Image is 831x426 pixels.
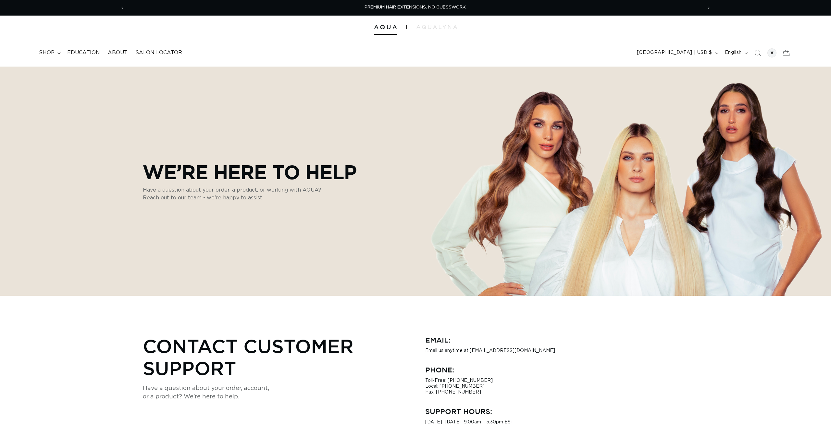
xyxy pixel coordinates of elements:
p: Have a question about your order, a product, or working with AQUA? Reach out to our team - we’re ... [143,186,331,202]
span: shop [39,49,55,56]
img: aqualyna.com [416,25,457,29]
span: Salon Locator [135,49,182,56]
p: Toll-Free: [PHONE_NUMBER] Local: [PHONE_NUMBER] Fax: [PHONE_NUMBER] [425,378,688,395]
summary: shop [35,45,63,60]
h3: Support Hours: [425,406,688,417]
button: English [721,47,750,59]
a: About [104,45,131,60]
p: Email us anytime at [EMAIL_ADDRESS][DOMAIN_NAME] [425,348,688,354]
p: We’re Here to Help [143,161,357,183]
span: Education [67,49,100,56]
button: Previous announcement [115,2,130,14]
span: [GEOGRAPHIC_DATA] | USD $ [637,49,712,56]
a: Education [63,45,104,60]
span: PREMIUM HAIR EXTENSIONS. NO GUESSWORK. [365,5,466,9]
h3: Phone: [425,365,688,375]
span: About [108,49,128,56]
a: Salon Locator [131,45,186,60]
span: English [725,49,742,56]
p: Have a question about your order, account, or a product? We're here to help. [143,384,406,401]
summary: Search [750,46,765,60]
h2: Contact Customer Support [143,335,406,379]
h3: Email: [425,335,688,345]
img: Aqua Hair Extensions [374,25,397,30]
button: [GEOGRAPHIC_DATA] | USD $ [633,47,721,59]
button: Next announcement [701,2,716,14]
